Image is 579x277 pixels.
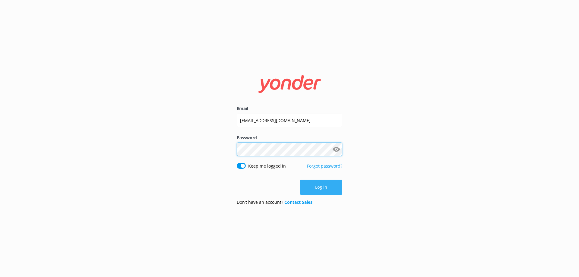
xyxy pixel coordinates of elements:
[237,114,342,127] input: user@emailaddress.com
[284,199,312,205] a: Contact Sales
[307,163,342,169] a: Forgot password?
[237,199,312,206] p: Don’t have an account?
[330,143,342,156] button: Show password
[237,134,342,141] label: Password
[237,105,342,112] label: Email
[300,180,342,195] button: Log in
[248,163,286,169] label: Keep me logged in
